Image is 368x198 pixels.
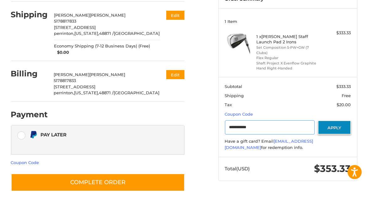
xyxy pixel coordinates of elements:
[225,166,250,172] span: Total (USD)
[11,10,48,19] h2: Shipping
[225,120,315,135] input: Gift Certificate or Coupon Code
[29,131,37,139] img: Pay Later icon
[225,139,313,150] a: [EMAIL_ADDRESS][DOMAIN_NAME]
[225,102,232,107] span: Tax
[166,11,184,20] button: Edit
[40,129,161,140] div: Pay Later
[29,141,161,147] iframe: PayPal Message 1
[114,31,160,36] span: [GEOGRAPHIC_DATA]
[11,110,48,119] h2: Payment
[54,19,76,24] span: 5178817833
[54,31,74,36] span: perrinton,
[225,93,244,98] span: Shipping
[54,78,76,83] span: 5178817833
[11,173,185,191] button: Complete order
[54,72,89,77] span: [PERSON_NAME]
[11,69,48,79] h2: Billing
[225,112,253,117] a: Coupon Code
[256,55,318,61] li: Flex Regular
[74,31,99,36] span: [US_STATE],
[114,90,159,95] span: [GEOGRAPHIC_DATA]
[74,90,99,95] span: [US_STATE],
[256,66,318,71] li: Hand Right-Handed
[337,102,351,107] span: $20.00
[54,90,74,95] span: perrinton,
[314,163,351,174] span: $353.33
[11,160,39,165] a: Coupon Code
[99,31,114,36] span: 48871 /
[166,70,184,79] button: Edit
[54,13,90,18] span: [PERSON_NAME]
[256,45,318,55] li: Set Composition 5-PW+GW (7 Clubs)
[225,19,351,24] h3: 1 Item
[54,25,96,30] span: [STREET_ADDRESS]
[54,49,69,56] span: $0.00
[90,13,125,18] span: [PERSON_NAME]
[54,84,95,89] span: [STREET_ADDRESS]
[319,30,351,36] div: $333.33
[54,43,150,49] span: Economy Shipping (7-12 Business Days) (Free)
[336,84,351,89] span: $333.33
[225,84,243,89] span: Subtotal
[342,93,351,98] span: Free
[256,34,318,44] h4: 1 x [PERSON_NAME] Staff Launch Pad 2 Irons
[225,138,351,151] div: Have a gift card? Email for redemption info.
[256,61,318,66] li: Shaft Project X Evenflow Graphite
[318,120,351,135] button: Apply
[89,72,125,77] span: [PERSON_NAME]
[99,90,114,95] span: 48871 /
